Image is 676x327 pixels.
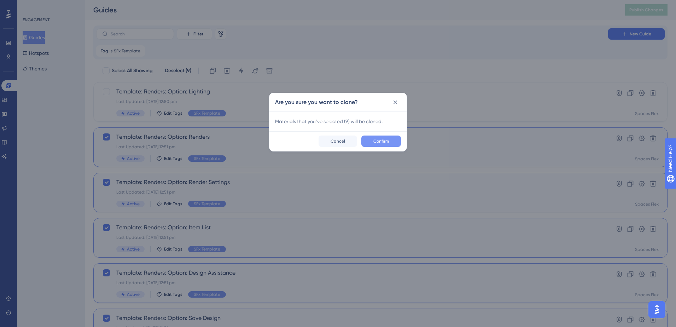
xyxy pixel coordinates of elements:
[331,138,345,144] span: Cancel
[17,2,44,10] span: Need Help?
[373,138,389,144] span: Confirm
[275,117,401,126] span: Materials that you’ve selected ( 9 ) will be cloned.
[275,98,358,107] h2: Are you sure you want to clone?
[646,299,668,320] iframe: UserGuiding AI Assistant Launcher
